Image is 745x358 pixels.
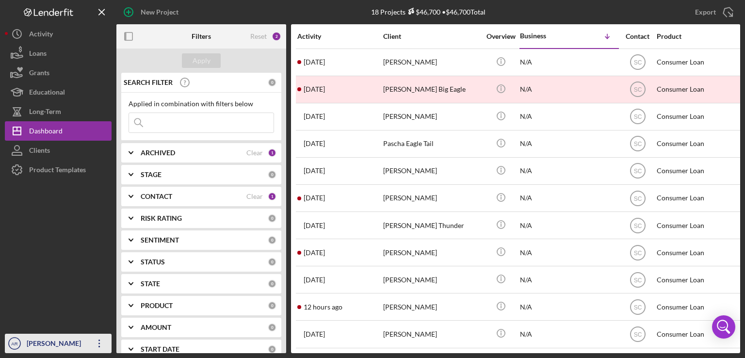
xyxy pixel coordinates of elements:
[383,240,480,265] div: [PERSON_NAME]
[712,315,735,339] div: Open Intercom Messenger
[29,82,65,104] div: Educational
[304,194,325,202] time: 2025-07-30 20:51
[272,32,281,41] div: 2
[141,345,179,353] b: START DATE
[192,33,211,40] b: Filters
[268,170,276,179] div: 0
[383,185,480,211] div: [PERSON_NAME]
[182,53,221,68] button: Apply
[304,140,325,147] time: 2025-07-29 03:53
[124,79,173,86] b: SEARCH FILTER
[141,149,175,157] b: ARCHIVED
[383,321,480,347] div: [PERSON_NAME]
[5,82,112,102] button: Educational
[297,33,382,40] div: Activity
[633,141,642,147] text: SC
[695,2,716,22] div: Export
[520,185,617,211] div: N/A
[5,102,112,121] button: Long-Term
[29,24,53,46] div: Activity
[520,131,617,157] div: N/A
[268,345,276,354] div: 0
[304,276,325,284] time: 2025-08-26 18:23
[520,32,568,40] div: Business
[116,2,188,22] button: New Project
[141,324,171,331] b: AMOUNT
[29,102,61,124] div: Long-Term
[29,63,49,85] div: Grants
[383,77,480,102] div: [PERSON_NAME] Big Eagle
[141,2,178,22] div: New Project
[383,49,480,75] div: [PERSON_NAME]
[633,222,642,229] text: SC
[5,63,112,82] button: Grants
[633,195,642,202] text: SC
[520,104,617,130] div: N/A
[5,24,112,44] button: Activity
[246,149,263,157] div: Clear
[520,77,617,102] div: N/A
[383,212,480,238] div: [PERSON_NAME] Thunder
[268,301,276,310] div: 0
[141,193,172,200] b: CONTACT
[24,334,87,356] div: [PERSON_NAME]
[633,249,642,256] text: SC
[129,100,274,108] div: Applied in combination with filters below
[304,249,325,257] time: 2025-08-04 16:01
[633,59,642,66] text: SC
[29,44,47,65] div: Loans
[483,33,519,40] div: Overview
[304,167,325,175] time: 2025-08-05 18:54
[304,58,325,66] time: 2025-09-02 23:25
[246,193,263,200] div: Clear
[304,222,325,229] time: 2025-08-01 19:35
[268,258,276,266] div: 0
[520,321,617,347] div: N/A
[383,33,480,40] div: Client
[29,141,50,163] div: Clients
[141,302,173,309] b: PRODUCT
[383,131,480,157] div: Pascha Eagle Tail
[5,121,112,141] button: Dashboard
[5,44,112,63] button: Loans
[619,33,656,40] div: Contact
[141,236,179,244] b: SENTIMENT
[268,279,276,288] div: 0
[5,160,112,179] a: Product Templates
[633,114,642,120] text: SC
[141,280,160,288] b: STATE
[268,78,276,87] div: 0
[141,214,182,222] b: RISK RATING
[304,85,325,93] time: 2025-08-22 17:55
[383,267,480,293] div: [PERSON_NAME]
[5,334,112,353] button: AR[PERSON_NAME]
[520,294,617,320] div: N/A
[520,267,617,293] div: N/A
[304,303,342,311] time: 2025-09-05 14:14
[633,304,642,310] text: SC
[633,277,642,283] text: SC
[268,192,276,201] div: 1
[5,141,112,160] button: Clients
[520,240,617,265] div: N/A
[633,331,642,338] text: SC
[405,8,440,16] div: $46,700
[383,158,480,184] div: [PERSON_NAME]
[11,341,17,346] text: AR
[250,33,267,40] div: Reset
[383,104,480,130] div: [PERSON_NAME]
[29,121,63,143] div: Dashboard
[685,2,740,22] button: Export
[304,113,325,120] time: 2025-07-28 16:51
[633,86,642,93] text: SC
[268,214,276,223] div: 0
[304,330,325,338] time: 2025-09-02 19:22
[633,168,642,175] text: SC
